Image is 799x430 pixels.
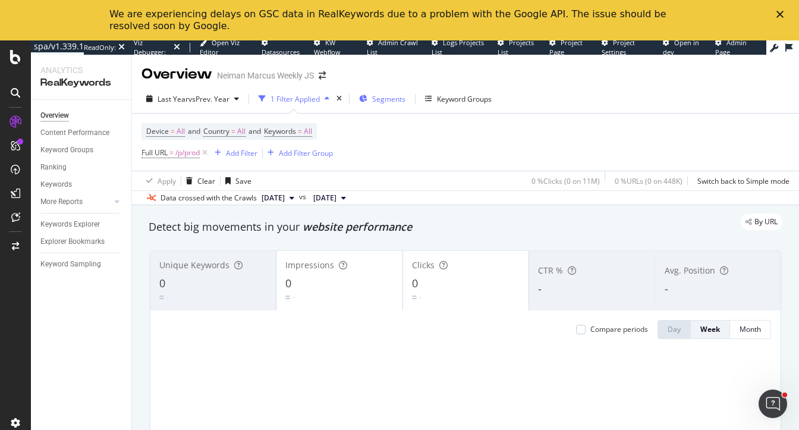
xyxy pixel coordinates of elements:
[668,324,681,334] div: Day
[432,38,489,57] a: Logs Projects List
[615,176,682,186] div: 0 % URLs ( 0 on 448K )
[159,296,164,299] img: Equal
[40,236,105,248] div: Explorer Bookmarks
[146,126,169,136] span: Device
[715,38,747,57] span: Admin Page
[602,38,635,57] span: Project Settings
[498,38,534,57] span: Projects List
[299,192,309,202] span: vs
[159,259,229,271] span: Unique Keywords
[538,265,563,276] span: CTR %
[40,178,123,191] a: Keywords
[590,324,648,334] div: Compare periods
[210,146,257,160] button: Add Filter
[665,281,668,296] span: -
[134,38,171,57] div: Viz Debugger:
[759,390,787,418] iframe: Intercom live chat
[740,324,761,334] div: Month
[264,126,296,136] span: Keywords
[188,126,200,136] span: and
[200,38,240,57] span: Open Viz Editor
[285,276,291,290] span: 0
[221,171,251,190] button: Save
[665,265,715,276] span: Avg. Position
[658,320,691,339] button: Day
[437,94,492,104] div: Keyword Groups
[262,38,305,57] a: Datasources
[262,48,300,57] span: Datasources
[203,126,229,136] span: Country
[171,126,175,136] span: =
[40,196,83,208] div: More Reports
[40,144,123,156] a: Keyword Groups
[235,176,251,186] div: Save
[40,218,100,231] div: Keywords Explorer
[188,94,229,104] span: vs Prev. Year
[263,146,333,160] button: Add Filter Group
[538,281,542,296] span: -
[40,218,123,231] a: Keywords Explorer
[40,178,72,191] div: Keywords
[354,89,410,108] button: Segments
[262,193,285,203] span: 2025 Oct. 6th
[40,236,123,248] a: Explorer Bookmarks
[697,176,789,186] div: Switch back to Simple mode
[372,94,405,104] span: Segments
[40,127,123,139] a: Content Performance
[292,292,295,302] div: -
[412,276,418,290] span: 0
[197,176,215,186] div: Clear
[319,71,326,80] div: arrow-right-arrow-left
[754,218,778,225] span: By URL
[254,89,334,108] button: 1 Filter Applied
[248,126,261,136] span: and
[741,214,782,230] div: legacy label
[158,94,188,104] span: Last Year
[549,38,593,57] a: Project Page
[40,64,122,76] div: Analytics
[40,196,111,208] a: More Reports
[270,94,320,104] div: 1 Filter Applied
[691,320,730,339] button: Week
[367,38,418,57] span: Admin Crawl List
[141,64,212,84] div: Overview
[549,38,583,57] span: Project Page
[141,147,168,158] span: Full URL
[419,292,421,302] div: -
[663,38,706,57] a: Open in dev
[334,93,344,105] div: times
[175,145,200,161] span: /p/prod
[158,176,176,186] div: Apply
[700,324,720,334] div: Week
[314,38,358,57] a: KW Webflow
[40,161,123,174] a: Ranking
[313,193,336,203] span: 2024 Sep. 16th
[314,38,341,57] span: KW Webflow
[181,171,215,190] button: Clear
[367,38,423,57] a: Admin Crawl List
[285,296,290,299] img: Equal
[693,171,789,190] button: Switch back to Simple mode
[531,176,600,186] div: 0 % Clicks ( 0 on 11M )
[432,38,484,57] span: Logs Projects List
[498,38,540,57] a: Projects List
[309,191,351,205] button: [DATE]
[40,258,123,271] a: Keyword Sampling
[226,148,257,158] div: Add Filter
[177,123,185,140] span: All
[663,38,699,57] span: Open in dev
[279,148,333,158] div: Add Filter Group
[412,296,417,299] img: Equal
[141,171,176,190] button: Apply
[166,292,169,302] div: -
[412,259,435,271] span: Clicks
[159,276,165,290] span: 0
[40,161,67,174] div: Ranking
[257,191,299,205] button: [DATE]
[730,320,771,339] button: Month
[109,8,671,32] div: We are experiencing delays on GSC data in RealKeywords due to a problem with the Google API. The ...
[40,109,123,122] a: Overview
[231,126,235,136] span: =
[169,147,174,158] span: =
[161,193,257,203] div: Data crossed with the Crawls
